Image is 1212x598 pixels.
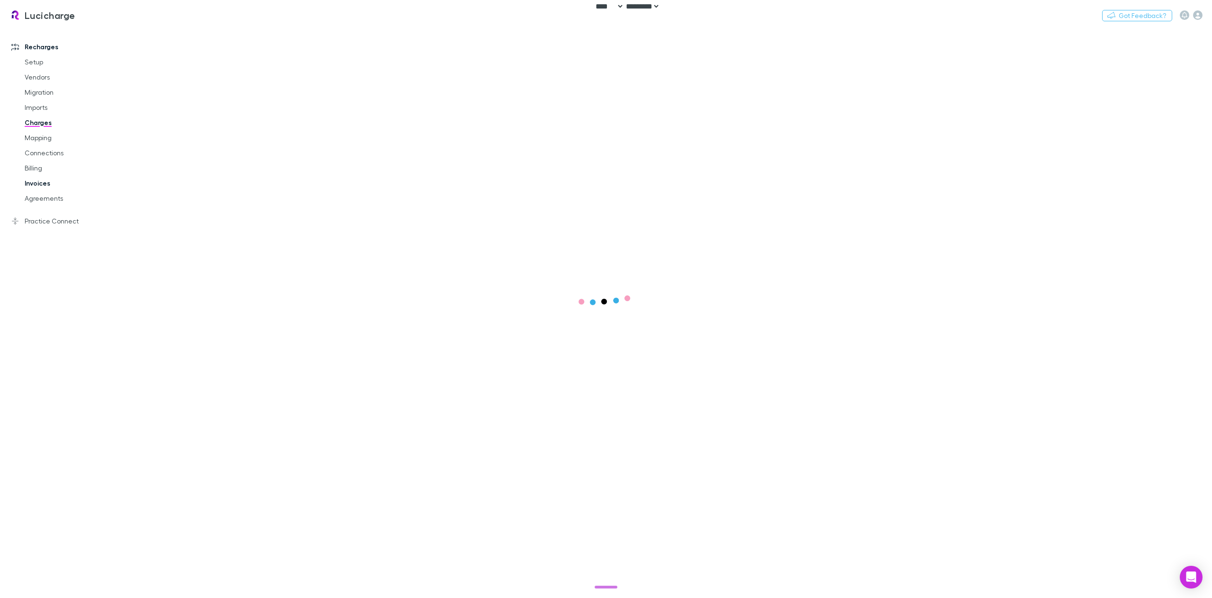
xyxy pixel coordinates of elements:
[15,145,133,161] a: Connections
[15,161,133,176] a: Billing
[25,9,75,21] h3: Lucicharge
[15,54,133,70] a: Setup
[15,100,133,115] a: Imports
[1180,566,1203,589] div: Open Intercom Messenger
[9,9,21,21] img: Lucicharge's Logo
[15,176,133,191] a: Invoices
[4,4,81,27] a: Lucicharge
[15,130,133,145] a: Mapping
[15,115,133,130] a: Charges
[15,191,133,206] a: Agreements
[1102,10,1172,21] button: Got Feedback?
[2,214,133,229] a: Practice Connect
[2,39,133,54] a: Recharges
[15,85,133,100] a: Migration
[15,70,133,85] a: Vendors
